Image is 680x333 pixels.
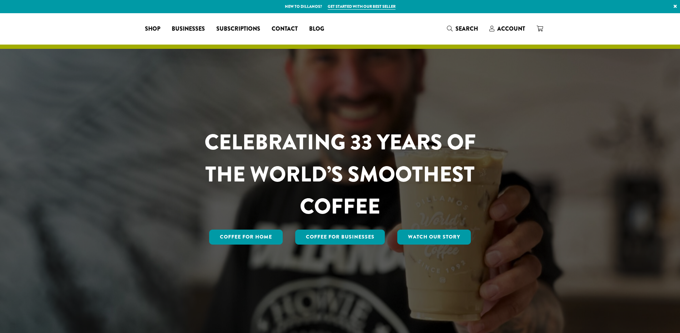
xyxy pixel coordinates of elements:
a: Coffee for Home [209,230,283,245]
span: Shop [145,25,160,34]
a: Shop [139,23,166,35]
h1: CELEBRATING 33 YEARS OF THE WORLD’S SMOOTHEST COFFEE [183,126,497,222]
span: Subscriptions [216,25,260,34]
a: Watch Our Story [397,230,471,245]
span: Blog [309,25,324,34]
a: Get started with our best seller [328,4,396,10]
a: Search [441,23,484,35]
span: Contact [272,25,298,34]
span: Account [497,25,525,33]
a: Coffee For Businesses [295,230,385,245]
span: Businesses [172,25,205,34]
span: Search [455,25,478,33]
